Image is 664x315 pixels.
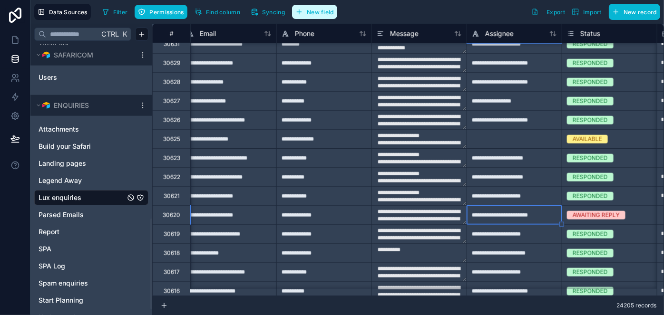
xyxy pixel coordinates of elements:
div: Legend Away [34,173,148,188]
span: Users [39,73,57,82]
div: 30618 [164,249,180,257]
div: RESPONDED [573,192,608,200]
a: Landing pages [39,159,125,168]
span: Data Sources [49,9,88,16]
span: Parsed Emails [39,210,84,220]
span: SPA [39,244,51,254]
span: Assignee [485,29,514,38]
span: Permissions [149,9,184,16]
a: Parsed Emails [39,210,125,220]
span: Attachments [39,124,79,134]
div: 30626 [163,116,180,124]
span: Landing pages [39,159,86,168]
div: SPA [34,241,148,257]
div: RESPONDED [573,78,608,86]
span: New field [307,9,334,16]
div: Parsed Emails [34,207,148,222]
div: RESPONDED [573,59,608,67]
span: Build your Safari [39,142,91,151]
span: Legend Away [39,176,82,185]
div: RESPONDED [573,230,608,239]
a: Start Planning [39,296,125,305]
button: Airtable LogoSAFARICOM [34,48,135,62]
div: Attachments [34,122,148,137]
a: Spam enquiries [39,278,125,288]
div: RESPONDED [573,173,608,181]
button: Export [528,4,568,20]
span: Message [390,29,419,38]
div: RESPONDED [573,116,608,124]
button: Import [568,4,605,20]
div: RESPONDED [573,40,608,48]
a: Report [39,227,125,237]
span: Filter [113,9,128,16]
span: 24205 records [616,302,656,309]
span: SPA Log [39,261,65,271]
a: New record [605,4,660,20]
div: SPA Log [34,258,148,274]
div: 30623 [163,154,180,162]
a: SPA Log [39,261,125,271]
button: Airtable LogoENQUIRIES [34,99,135,112]
span: Import [583,9,602,16]
div: RESPONDED [573,268,608,277]
a: Users [39,73,125,82]
div: 30620 [163,211,180,219]
span: Syncing [262,9,285,16]
div: Spam enquiries [34,276,148,291]
span: K [121,31,128,38]
span: Report [39,227,59,237]
a: Attachments [39,124,125,134]
div: 30629 [163,59,180,67]
div: Lux enquiries [34,190,148,205]
div: Users [34,70,148,85]
span: Status [580,29,600,38]
span: New record [624,9,657,16]
button: Syncing [247,5,288,19]
img: Airtable Logo [42,51,50,59]
div: Landing pages [34,156,148,171]
div: RESPONDED [573,154,608,162]
button: Permissions [135,5,187,19]
div: 30617 [164,268,180,276]
a: Permissions [135,5,191,19]
span: Export [547,9,565,16]
div: RESPONDED [573,249,608,258]
span: Find column [206,9,240,16]
button: Filter [98,5,131,19]
div: RESPONDED [573,97,608,105]
a: Legend Away [39,176,125,185]
span: SAFARICOM [54,50,93,60]
div: RESPONDED [573,287,608,296]
span: Ctrl [100,28,120,40]
div: 30622 [163,173,180,181]
div: AWAITING REPLY [573,211,620,220]
div: # [160,30,183,37]
div: 30628 [163,78,180,86]
span: Start Planning [39,296,83,305]
span: Email [200,29,216,38]
div: 30616 [164,287,180,295]
div: 30627 [163,97,180,105]
span: Spam enquiries [39,278,88,288]
div: 30631 [164,40,180,48]
span: Lux enquiries [39,193,81,202]
div: 30619 [164,230,180,238]
div: 30621 [164,192,180,200]
a: Syncing [247,5,292,19]
span: ENQUIRIES [54,101,89,110]
span: Phone [295,29,314,38]
div: Start Planning [34,293,148,308]
div: Report [34,224,148,239]
a: SPA [39,244,125,254]
img: Airtable Logo [42,102,50,109]
button: New record [609,4,660,20]
button: Find column [191,5,244,19]
a: Build your Safari [39,142,125,151]
button: Data Sources [34,4,91,20]
div: AVAILABLE [573,135,602,143]
button: New field [292,5,337,19]
div: 30625 [163,135,180,143]
div: Build your Safari [34,139,148,154]
a: Lux enquiries [39,193,125,202]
